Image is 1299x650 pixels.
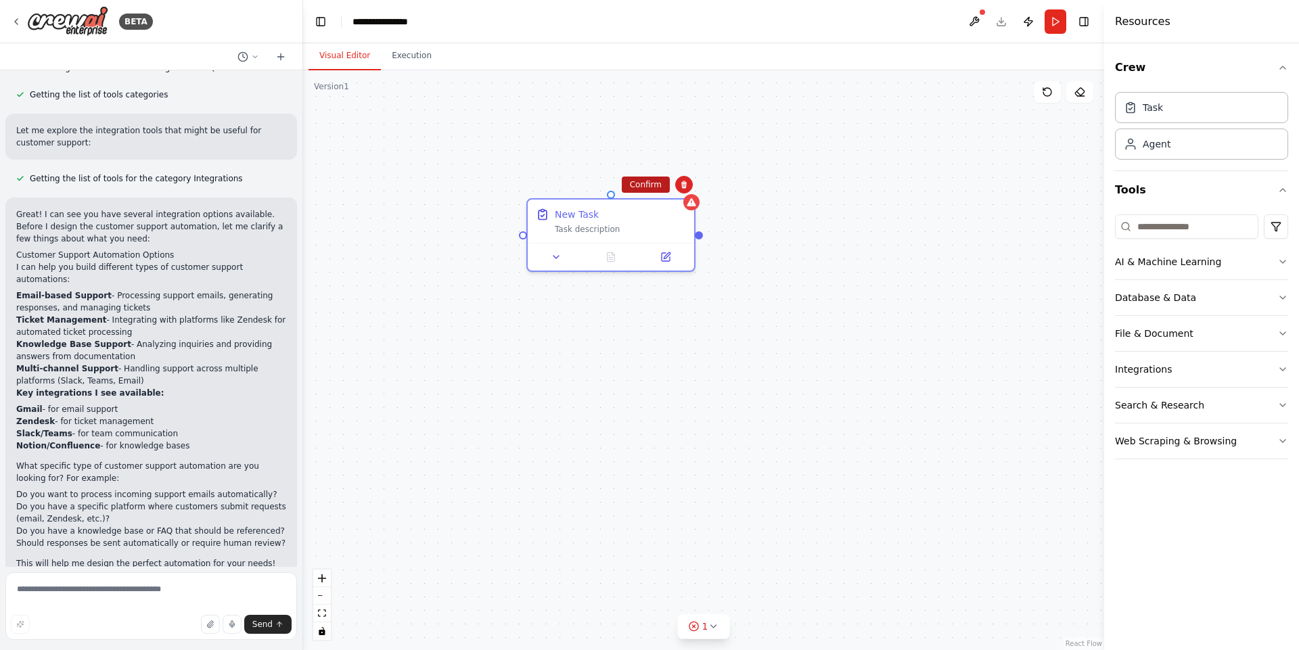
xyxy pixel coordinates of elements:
button: toggle interactivity [313,622,331,640]
h4: Resources [1115,14,1170,30]
div: Agent [1143,137,1170,151]
div: Task description [555,224,686,235]
p: I can help you build different types of customer support automations: [16,261,286,285]
button: Confirm [622,177,670,193]
div: Database & Data [1115,291,1196,304]
div: Crew [1115,87,1288,170]
li: - Integrating with platforms like Zendesk for automated ticket processing [16,314,286,338]
li: - for team communication [16,427,286,440]
p: Great! I can see you have several integration options available. Before I design the customer sup... [16,208,286,245]
li: Do you want to process incoming support emails automatically? [16,488,286,501]
div: Version 1 [314,81,349,92]
div: File & Document [1115,327,1193,340]
li: - for ticket management [16,415,286,427]
strong: Key integrations I see available: [16,388,164,398]
img: Logo [27,6,108,37]
div: AI & Machine Learning [1115,255,1221,269]
button: Database & Data [1115,280,1288,315]
li: Should responses be sent automatically or require human review? [16,537,286,549]
p: This will help me design the perfect automation for your needs! [16,557,286,570]
button: Click to speak your automation idea [223,615,242,634]
strong: Email-based Support [16,291,112,300]
button: Crew [1115,49,1288,87]
div: React Flow controls [313,570,331,640]
a: React Flow attribution [1066,640,1102,647]
button: Web Scraping & Browsing [1115,423,1288,459]
button: Hide left sidebar [311,12,330,31]
li: Do you have a knowledge base or FAQ that should be referenced? [16,525,286,537]
p: Let me explore the integration tools that might be useful for customer support: [16,124,286,149]
button: Upload files [201,615,220,634]
button: Tools [1115,171,1288,209]
li: - Handling support across multiple platforms (Slack, Teams, Email) [16,363,286,387]
strong: Multi-channel Support [16,364,118,373]
button: zoom out [313,587,331,605]
strong: Zendesk [16,417,55,426]
button: Hide right sidebar [1074,12,1093,31]
button: Execution [381,42,442,70]
nav: breadcrumb [352,15,421,28]
button: File & Document [1115,316,1288,351]
button: No output available [583,249,640,265]
span: 1 [702,620,708,633]
button: 1 [678,614,730,639]
button: Improve this prompt [11,615,30,634]
button: Switch to previous chat [232,49,265,65]
strong: Knowledge Base Support [16,340,131,349]
h2: Customer Support Automation Options [16,249,286,261]
p: What specific type of customer support automation are you looking for? For example: [16,460,286,484]
div: Search & Research [1115,398,1204,412]
button: Delete node [675,176,693,193]
strong: Ticket Management [16,315,106,325]
button: Search & Research [1115,388,1288,423]
button: fit view [313,605,331,622]
button: Start a new chat [270,49,292,65]
strong: Notion/Confluence [16,441,100,450]
div: Task [1143,101,1163,114]
li: Do you have a specific platform where customers submit requests (email, Zendesk, etc.)? [16,501,286,525]
div: BETA [119,14,153,30]
div: Web Scraping & Browsing [1115,434,1237,448]
button: Visual Editor [309,42,381,70]
span: Getting the list of tools for the category Integrations [30,173,243,184]
button: Send [244,615,292,634]
div: New Task [555,208,599,221]
div: Tools [1115,209,1288,470]
button: Open in side panel [642,249,689,265]
li: - Analyzing inquiries and providing answers from documentation [16,338,286,363]
strong: Slack/Teams [16,429,72,438]
li: - for knowledge bases [16,440,286,452]
li: - for email support [16,403,286,415]
button: zoom in [313,570,331,587]
span: Getting the list of tools categories [30,89,168,100]
button: AI & Machine Learning [1115,244,1288,279]
button: Integrations [1115,352,1288,387]
div: Integrations [1115,363,1172,376]
div: New TaskTask description [526,198,696,272]
strong: Gmail [16,404,43,414]
span: Send [252,619,273,630]
li: - Processing support emails, generating responses, and managing tickets [16,289,286,314]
